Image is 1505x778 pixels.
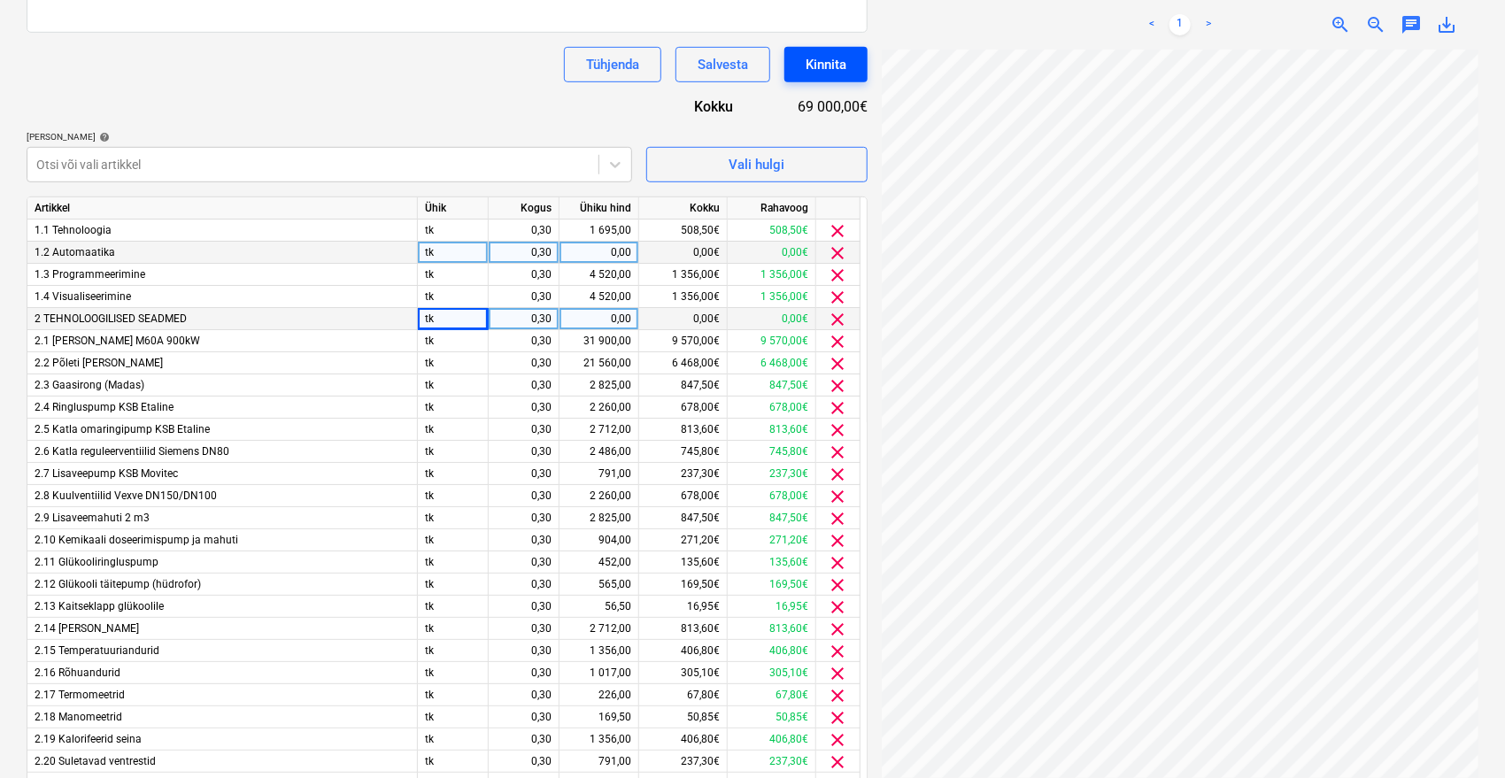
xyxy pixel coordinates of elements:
div: 271,20€ [728,529,816,551]
div: 0,30 [496,706,552,728]
div: 169,50 [567,706,631,728]
div: 16,95€ [728,596,816,618]
span: 2.17 Termomeetrid [35,689,125,701]
a: Next page [1198,14,1219,35]
div: tk [418,684,489,706]
div: Tühjenda [586,53,639,76]
span: clear [828,663,849,684]
div: tk [418,374,489,397]
div: 0,30 [496,220,552,242]
div: tk [418,640,489,662]
span: clear [828,574,849,596]
div: 406,80€ [728,640,816,662]
span: save_alt [1436,14,1457,35]
span: 2.11 Glükooliringluspump [35,556,158,568]
div: tk [418,728,489,751]
div: 791,00 [567,463,631,485]
div: 0,00€ [639,242,728,264]
div: tk [418,264,489,286]
span: 1.3 Programmeerimine [35,268,145,281]
div: 21 560,00 [567,352,631,374]
div: 406,80€ [639,728,728,751]
div: Kinnita [806,53,846,76]
a: Previous page [1141,14,1162,35]
div: 0,30 [496,551,552,574]
div: 745,80€ [639,441,728,463]
span: clear [828,619,849,640]
div: 6 468,00€ [639,352,728,374]
div: tk [418,662,489,684]
div: 508,50€ [728,220,816,242]
span: 2 TEHNOLOOGILISED SEADMED [35,312,187,325]
span: 2.19 Kalorifeerid seina [35,733,142,745]
span: clear [828,287,849,308]
div: tk [418,441,489,463]
span: 2.8 Kuulventiilid Vexve DN150/DN100 [35,489,217,502]
span: clear [828,243,849,264]
div: 50,85€ [728,706,816,728]
div: 2 712,00 [567,419,631,441]
div: 791,00 [567,751,631,773]
div: 813,60€ [639,618,728,640]
div: tk [418,397,489,419]
div: [PERSON_NAME] [27,131,632,143]
span: zoom_in [1330,14,1351,35]
button: Kinnita [784,47,868,82]
div: tk [418,596,489,618]
div: 237,30€ [639,463,728,485]
span: 2.12 Glükooli täitepump (hüdrofor) [35,578,201,590]
div: tk [418,618,489,640]
span: clear [828,729,849,751]
div: 0,30 [496,574,552,596]
span: 2.13 Kaitseklapp glükoolile [35,600,164,612]
span: clear [828,420,849,441]
div: 67,80€ [639,684,728,706]
span: clear [828,442,849,463]
div: tk [418,706,489,728]
div: 69 000,00€ [761,96,868,117]
span: chat [1401,14,1422,35]
span: 2.20 Suletavad ventrestid [35,755,156,767]
span: 2.7 Lisaveepump KSB Movitec [35,467,178,480]
div: 67,80€ [728,684,816,706]
div: 406,80€ [639,640,728,662]
div: 2 825,00 [567,507,631,529]
div: 237,30€ [639,751,728,773]
div: 1 356,00€ [639,286,728,308]
div: Kogus [489,197,560,220]
span: 1.2 Automaatika [35,246,115,258]
div: Rahavoog [728,197,816,220]
div: tk [418,574,489,596]
div: tk [418,551,489,574]
span: clear [828,508,849,529]
div: 0,30 [496,374,552,397]
span: 2.1 Katel Viessmann M60A 900kW [35,335,200,347]
div: 169,50€ [639,574,728,596]
div: tk [418,352,489,374]
span: 2.10 Kemikaali doseerimispump ja mahuti [35,534,238,546]
div: 0,30 [496,352,552,374]
span: clear [828,597,849,618]
span: clear [828,464,849,485]
div: 1 356,00€ [728,264,816,286]
div: 0,30 [496,463,552,485]
div: tk [418,330,489,352]
span: clear [828,309,849,330]
div: 678,00€ [728,397,816,419]
div: Vali hulgi [729,153,784,176]
div: 0,30 [496,242,552,264]
div: 452,00 [567,551,631,574]
div: 0,30 [496,596,552,618]
span: 1.4 Visualiseerimine [35,290,131,303]
span: clear [828,331,849,352]
div: Ühiku hind [560,197,639,220]
div: 678,00€ [639,397,728,419]
div: 0,00€ [639,308,728,330]
div: 6 468,00€ [728,352,816,374]
div: 305,10€ [639,662,728,684]
div: Salvesta [698,53,748,76]
span: 1.1 Tehnoloogia [35,224,112,236]
div: 847,50€ [728,507,816,529]
span: 2.9 Lisaveemahuti 2 m3 [35,512,150,524]
span: clear [828,707,849,728]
